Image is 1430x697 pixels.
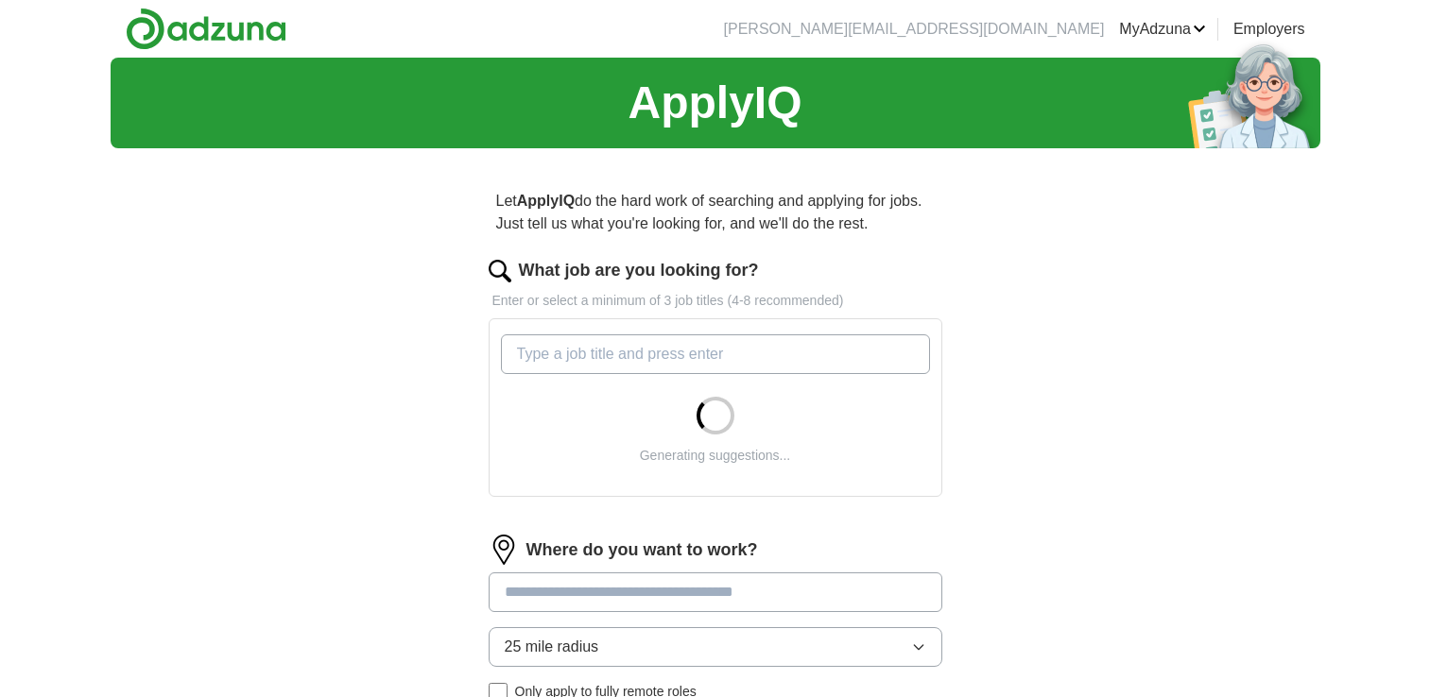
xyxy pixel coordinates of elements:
[1233,18,1305,41] a: Employers
[489,291,942,311] p: Enter or select a minimum of 3 job titles (4-8 recommended)
[489,260,511,282] img: search.png
[489,182,942,243] p: Let do the hard work of searching and applying for jobs. Just tell us what you're looking for, an...
[519,258,759,283] label: What job are you looking for?
[1119,18,1206,41] a: MyAdzuna
[628,69,801,137] h1: ApplyIQ
[526,537,758,563] label: Where do you want to work?
[724,18,1105,41] li: [PERSON_NAME][EMAIL_ADDRESS][DOMAIN_NAME]
[126,8,286,50] img: Adzuna logo
[517,193,575,209] strong: ApplyIQ
[489,535,519,565] img: location.png
[489,627,942,667] button: 25 mile radius
[640,446,791,466] div: Generating suggestions...
[501,334,930,374] input: Type a job title and press enter
[505,636,599,658] span: 25 mile radius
